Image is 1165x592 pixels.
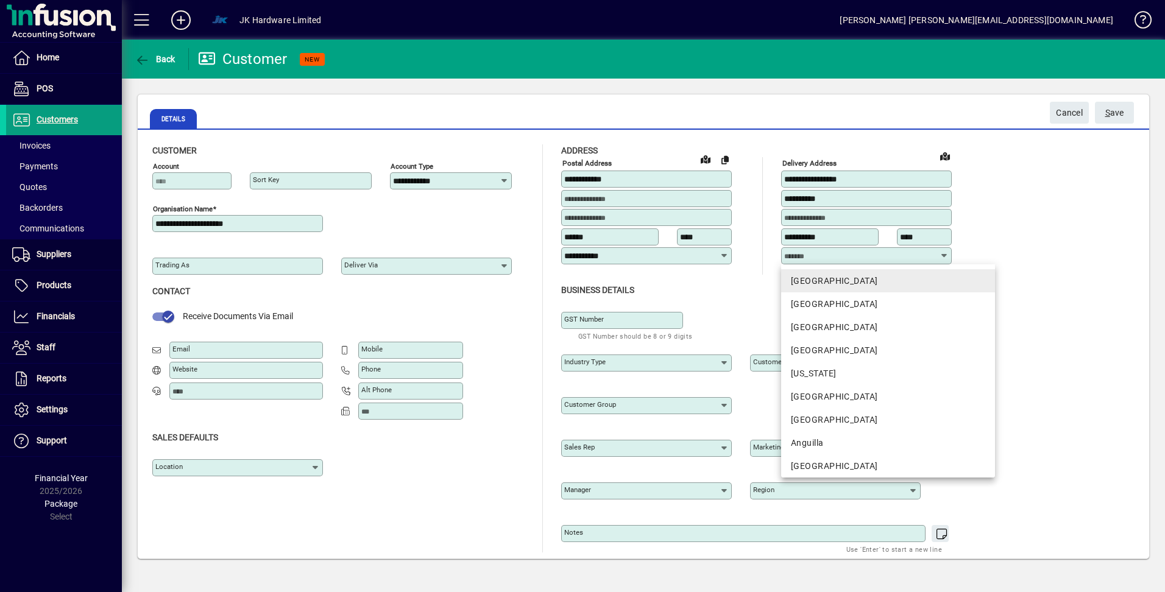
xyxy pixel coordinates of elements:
mat-label: Deliver via [344,261,378,269]
mat-option: Algeria [781,339,995,362]
span: Details [150,109,197,129]
div: [GEOGRAPHIC_DATA] [791,275,985,287]
mat-option: Albania [781,315,995,339]
a: Suppliers [6,239,122,270]
span: Quotes [12,182,47,192]
button: Back [132,48,179,70]
a: Payments [6,156,122,177]
a: Reports [6,364,122,394]
mat-label: Account [153,162,179,171]
a: Quotes [6,177,122,197]
button: Add [161,9,200,31]
div: [GEOGRAPHIC_DATA] [791,414,985,426]
mat-label: Sort key [253,175,279,184]
span: Financial Year [35,473,88,483]
mat-label: Manager [564,485,591,494]
span: Communications [12,224,84,233]
a: Settings [6,395,122,425]
a: Invoices [6,135,122,156]
mat-label: Industry type [564,358,606,366]
span: Support [37,435,67,445]
span: Staff [37,342,55,352]
span: S [1105,108,1110,118]
a: Communications [6,218,122,239]
div: [GEOGRAPHIC_DATA] [791,390,985,403]
span: Financials [37,311,75,321]
a: Backorders [6,197,122,218]
mat-label: Website [172,365,197,373]
span: NEW [305,55,320,63]
div: Anguilla [791,437,985,449]
div: [US_STATE] [791,367,985,380]
a: Support [6,426,122,456]
span: Back [135,54,175,64]
span: Package [44,499,77,509]
a: Knowledge Base [1125,2,1150,42]
span: Contact [152,286,190,296]
mat-label: Marketing/ Referral [753,443,813,451]
app-page-header-button: Back [122,48,189,70]
mat-label: Mobile [361,345,383,353]
span: Invoices [12,141,51,150]
mat-hint: GST Number should be 8 or 9 digits [578,329,693,343]
mat-option: New Zealand [781,269,995,292]
a: Financials [6,301,122,332]
a: Products [6,270,122,301]
mat-option: Antarctica [781,454,995,477]
mat-label: Location [155,462,183,471]
mat-hint: Use 'Enter' to start a new line [846,542,942,556]
mat-label: Organisation name [153,205,213,213]
span: Payments [12,161,58,171]
span: POS [37,83,53,93]
div: Customer [198,49,288,69]
mat-option: Anguilla [781,431,995,454]
span: Reports [37,373,66,383]
a: View on map [935,146,955,166]
mat-option: Angola [781,408,995,431]
button: Copy to Delivery address [715,150,735,169]
div: [GEOGRAPHIC_DATA] [791,321,985,334]
mat-label: Customer group [564,400,616,409]
span: Cancel [1056,103,1083,123]
a: Staff [6,333,122,363]
div: [GEOGRAPHIC_DATA] [791,344,985,357]
span: Address [561,146,598,155]
span: Customer [152,146,197,155]
mat-label: Email [172,345,190,353]
button: Cancel [1050,102,1089,124]
button: Profile [200,9,239,31]
span: Settings [37,404,68,414]
button: Save [1095,102,1134,124]
div: [GEOGRAPHIC_DATA] [791,298,985,311]
div: [GEOGRAPHIC_DATA] [791,460,985,473]
div: [PERSON_NAME] [PERSON_NAME][EMAIL_ADDRESS][DOMAIN_NAME] [840,10,1113,30]
mat-label: Sales rep [564,443,595,451]
mat-label: Alt Phone [361,386,392,394]
span: Customers [37,115,78,124]
a: Home [6,43,122,73]
span: ave [1105,103,1124,123]
mat-label: Notes [564,528,583,537]
mat-option: Andorra [781,385,995,408]
span: Business details [561,285,634,295]
mat-option: Afghanistan [781,292,995,315]
mat-label: Region [753,485,774,494]
span: Receive Documents Via Email [183,311,293,321]
mat-label: Customer type [753,358,801,366]
mat-label: GST Number [564,315,604,323]
span: Products [37,280,71,290]
a: POS [6,74,122,104]
div: JK Hardware Limited [239,10,321,30]
mat-label: Phone [361,365,381,373]
span: Suppliers [37,249,71,259]
span: Backorders [12,203,63,213]
mat-label: Trading as [155,261,189,269]
a: View on map [696,149,715,169]
span: Sales defaults [152,432,218,442]
mat-label: Account Type [391,162,433,171]
span: Home [37,52,59,62]
mat-option: American Samoa [781,362,995,385]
